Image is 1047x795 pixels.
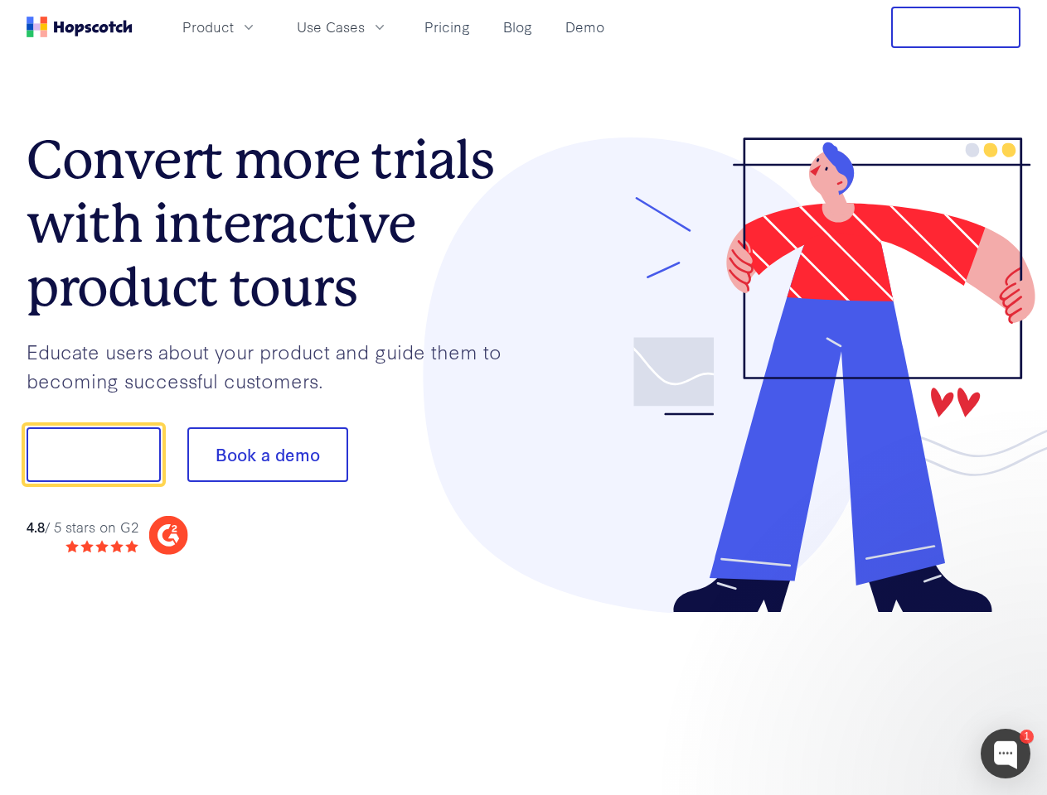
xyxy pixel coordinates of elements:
a: Pricing [418,13,477,41]
button: Free Trial [891,7,1020,48]
a: Home [27,17,133,37]
span: Use Cases [297,17,365,37]
button: Use Cases [287,13,398,41]
p: Educate users about your product and guide them to becoming successful customers. [27,337,524,394]
div: / 5 stars on G2 [27,517,138,537]
h1: Convert more trials with interactive product tours [27,128,524,319]
div: 1 [1020,730,1034,744]
span: Product [182,17,234,37]
a: Blog [497,13,539,41]
strong: 4.8 [27,517,45,536]
button: Product [172,13,267,41]
button: Show me! [27,427,161,482]
button: Book a demo [187,427,348,482]
a: Demo [559,13,611,41]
